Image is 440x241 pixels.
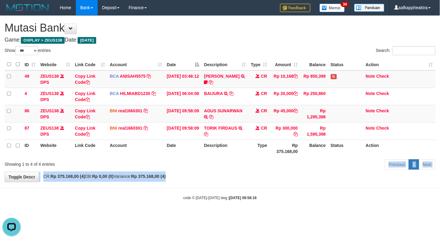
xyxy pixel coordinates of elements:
[249,59,270,70] th: Type: activate to sort column ascending
[25,91,27,96] span: 4
[2,2,21,21] button: Open LiveChat chat widget
[110,108,117,113] span: BNI
[164,59,202,70] th: Date: activate to sort column descending
[92,174,114,179] strong: Rp 0,00 (0)
[229,196,257,200] strong: [DATE] 09:58:16
[144,108,148,113] a: Copy real1660301 to clipboard
[376,46,435,55] label: Search:
[270,70,300,88] td: Rp 10,168
[204,132,208,137] a: Copy TORIK FIRDAUS to clipboard
[300,88,328,105] td: Rp 250,860
[202,59,249,70] th: Description: activate to sort column ascending
[376,74,389,79] a: Check
[204,74,240,79] a: [PERSON_NAME]
[300,140,328,157] th: Balance
[331,74,337,79] span: Has Note
[270,59,300,70] th: Amount: activate to sort column ascending
[366,108,375,113] a: Note
[131,174,166,179] strong: Rp 375.168,00 (4)
[363,59,435,70] th: Action: activate to sort column ascending
[51,174,85,179] strong: Rp 375.168,00 (4)
[419,159,435,170] a: Next
[409,159,419,170] a: 1
[147,74,151,79] a: Copy ANISAH5575 to clipboard
[110,126,117,131] span: BNI
[40,174,166,179] span: CR: DB: Variance:
[300,70,328,88] td: Rp 850,399
[25,126,29,131] span: 87
[363,140,435,157] th: Action
[270,88,300,105] td: Rp 20,000
[151,91,156,96] a: Copy HILMIABD1230 to clipboard
[38,122,73,140] td: DPS
[73,140,107,157] th: Link Code
[40,108,59,113] a: ZEUS138
[75,74,96,85] a: Copy Link Code
[209,80,213,85] a: Copy INA PAUJANAH to clipboard
[38,140,73,157] th: Website
[261,108,267,113] span: CR
[38,105,73,122] td: DPS
[300,59,328,70] th: Balance
[75,126,96,137] a: Copy Link Code
[110,74,119,79] span: BCA
[21,37,65,44] span: OXPLAY > ZEUS138
[118,126,142,131] a: real1660301
[270,122,300,140] td: Rp 300,000
[164,140,202,157] th: Date
[320,4,345,12] img: Button%20Memo.svg
[270,105,300,122] td: Rp 45,000
[107,140,164,157] th: Account
[22,59,38,70] th: ID: activate to sort column ascending
[5,37,435,43] h4: Game: Date:
[294,91,298,96] a: Copy Rp 20,000 to clipboard
[392,46,435,55] input: Search:
[183,196,257,200] small: code © [DATE]-[DATE] dwg |
[78,37,96,44] span: [DATE]
[376,108,389,113] a: Check
[328,140,364,157] th: Status
[229,91,233,96] a: Copy BAIJURA to clipboard
[294,108,298,113] a: Copy Rp 45,000 to clipboard
[261,91,267,96] span: CR
[22,140,38,157] th: ID
[164,122,202,140] td: [DATE] 09:58:09
[120,91,151,96] a: HILMIABD1230
[5,159,179,167] div: Showing 1 to 4 of 4 entries
[376,126,389,131] a: Check
[270,140,300,157] th: Rp 375.168,00
[5,22,435,34] h1: Mutasi Bank
[209,114,214,119] a: Copy AGUS SUNARWAN to clipboard
[38,70,73,88] td: DPS
[300,105,328,122] td: Rp 1,295,398
[385,159,409,170] a: Previous
[164,105,202,122] td: [DATE] 09:58:09
[202,140,249,157] th: Description
[294,132,298,137] a: Copy Rp 300,000 to clipboard
[341,2,349,7] span: 34
[376,91,389,96] a: Check
[25,74,29,79] span: 49
[144,126,148,131] a: Copy real1660301 to clipboard
[5,46,51,55] label: Show entries
[75,91,96,102] a: Copy Link Code
[164,70,202,88] td: [DATE] 03:46:12
[328,59,364,70] th: Status
[75,108,96,119] a: Copy Link Code
[366,126,375,131] a: Note
[300,122,328,140] td: Rp 1,595,398
[249,140,270,157] th: Type
[164,88,202,105] td: [DATE] 06:04:08
[38,59,73,70] th: Website: activate to sort column ascending
[25,108,29,113] span: 86
[354,4,384,12] img: panduan.png
[38,88,73,105] td: DPS
[366,91,375,96] a: Note
[15,46,38,55] select: Showentries
[40,91,59,96] a: ZEUS138
[261,74,267,79] span: CR
[73,59,107,70] th: Link Code: activate to sort column ascending
[40,126,59,131] a: ZEUS138
[204,126,237,131] a: TORIK FIRDAUS
[110,91,119,96] span: BCA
